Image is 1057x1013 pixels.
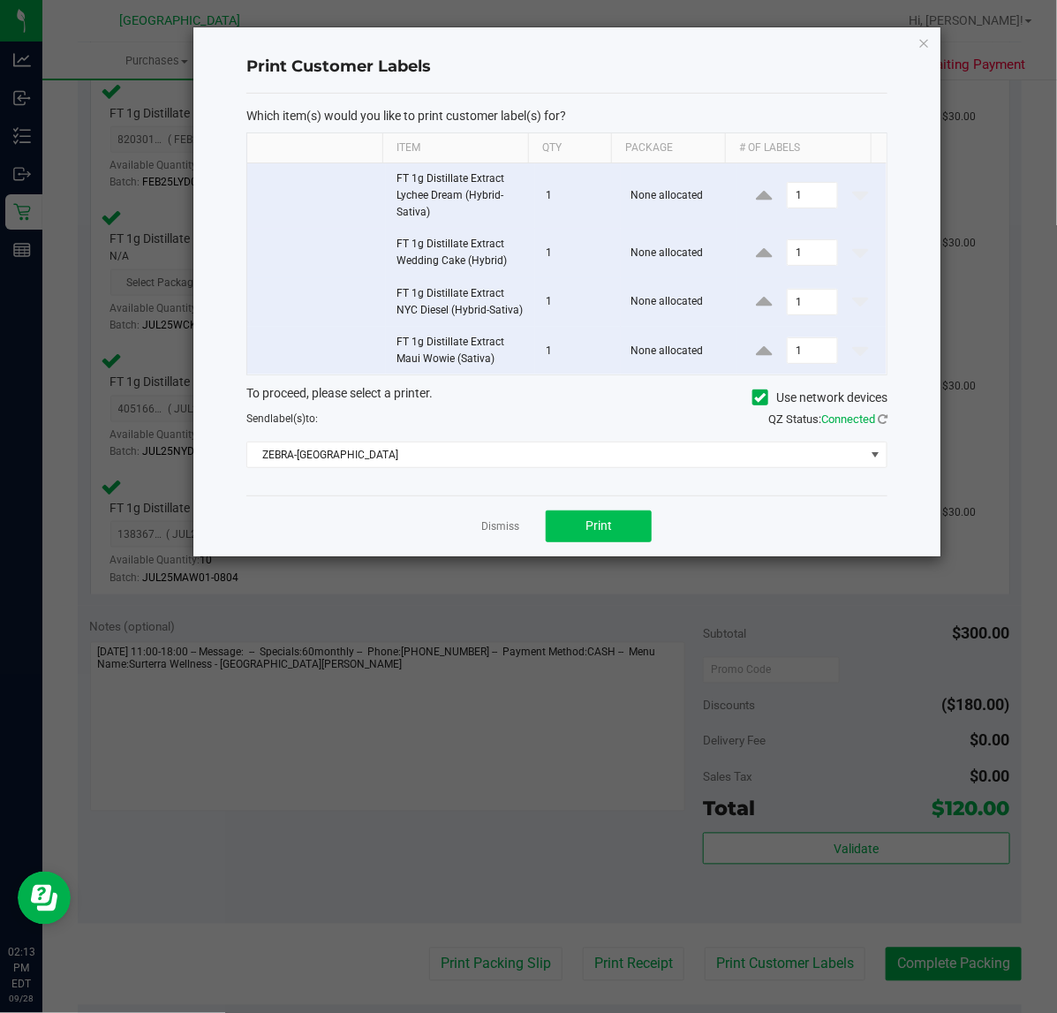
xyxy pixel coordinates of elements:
div: To proceed, please select a printer. [233,384,901,411]
th: Qty [528,133,611,163]
iframe: Resource center [18,872,71,925]
span: Send to: [246,412,318,425]
h4: Print Customer Labels [246,56,887,79]
th: Package [611,133,726,163]
span: QZ Status: [768,412,887,426]
td: None allocated [621,278,738,327]
a: Dismiss [481,519,519,534]
td: 1 [535,327,620,374]
span: Print [585,518,612,533]
td: FT 1g Distillate Extract Maui Wowie (Sativa) [386,327,535,374]
p: Which item(s) would you like to print customer label(s) for? [246,108,887,124]
label: Use network devices [752,389,887,407]
td: FT 1g Distillate Extract Wedding Cake (Hybrid) [386,229,535,277]
th: # of labels [725,133,871,163]
span: label(s) [270,412,306,425]
td: FT 1g Distillate Extract NYC Diesel (Hybrid-Sativa) [386,278,535,327]
td: 1 [535,229,620,277]
td: None allocated [621,327,738,374]
td: 1 [535,278,620,327]
button: Print [546,510,652,542]
th: Item [382,133,528,163]
td: None allocated [621,163,738,230]
td: 1 [535,163,620,230]
span: Connected [821,412,875,426]
span: ZEBRA-[GEOGRAPHIC_DATA] [247,442,864,467]
td: FT 1g Distillate Extract Lychee Dream (Hybrid-Sativa) [386,163,535,230]
td: None allocated [621,229,738,277]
